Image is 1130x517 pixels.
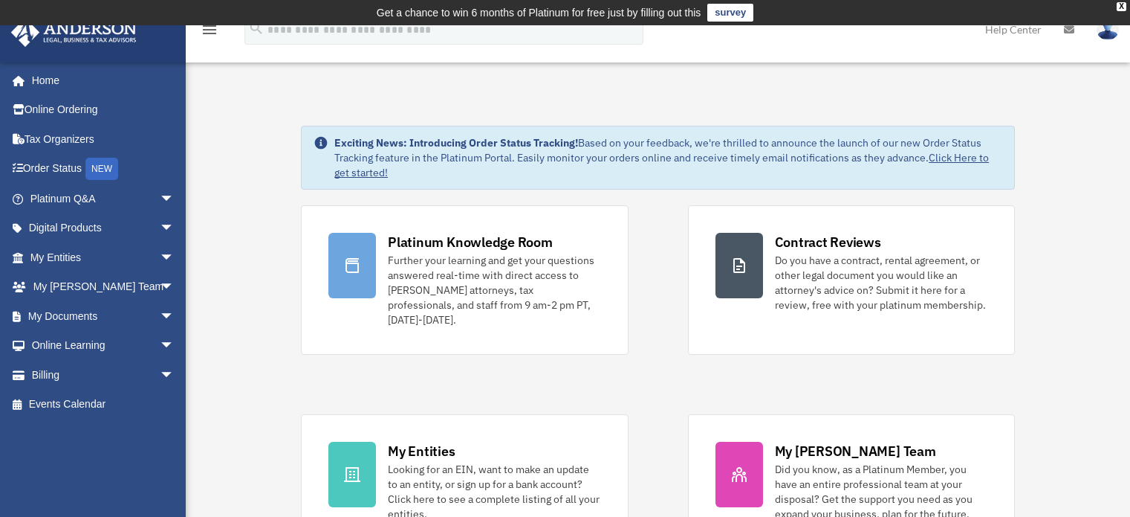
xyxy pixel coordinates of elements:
div: close [1117,2,1126,11]
span: arrow_drop_down [160,272,189,303]
div: My Entities [388,442,455,460]
i: menu [201,21,218,39]
div: Contract Reviews [775,233,881,251]
img: User Pic [1097,19,1119,40]
a: menu [201,26,218,39]
strong: Exciting News: Introducing Order Status Tracking! [334,136,578,150]
div: Get a chance to win 6 months of Platinum for free just by filling out this [377,4,701,22]
a: Tax Organizers [10,124,197,154]
a: Home [10,65,189,95]
div: Further your learning and get your questions answered real-time with direct access to [PERSON_NAM... [388,253,600,327]
a: Platinum Q&Aarrow_drop_down [10,184,197,213]
a: Online Learningarrow_drop_down [10,331,197,361]
a: My Documentsarrow_drop_down [10,301,197,331]
a: My [PERSON_NAME] Teamarrow_drop_down [10,272,197,302]
span: arrow_drop_down [160,301,189,332]
a: Online Ordering [10,95,197,125]
a: Click Here to get started! [334,151,989,179]
span: arrow_drop_down [160,331,189,362]
i: search [248,20,264,36]
a: survey [707,4,753,22]
img: Anderson Advisors Platinum Portal [7,18,141,47]
span: arrow_drop_down [160,360,189,391]
span: arrow_drop_down [160,213,189,244]
span: arrow_drop_down [160,243,189,273]
a: Digital Productsarrow_drop_down [10,213,197,243]
a: Billingarrow_drop_down [10,360,197,390]
a: Platinum Knowledge Room Further your learning and get your questions answered real-time with dire... [301,205,628,355]
div: Based on your feedback, we're thrilled to announce the launch of our new Order Status Tracking fe... [334,135,1002,180]
a: Contract Reviews Do you have a contract, rental agreement, or other legal document you would like... [688,205,1015,355]
div: Do you have a contract, rental agreement, or other legal document you would like an attorney's ad... [775,253,987,312]
div: NEW [85,158,118,180]
div: My [PERSON_NAME] Team [775,442,936,460]
div: Platinum Knowledge Room [388,233,553,251]
a: Events Calendar [10,390,197,420]
a: Order StatusNEW [10,154,197,184]
a: My Entitiesarrow_drop_down [10,243,197,272]
span: arrow_drop_down [160,184,189,214]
